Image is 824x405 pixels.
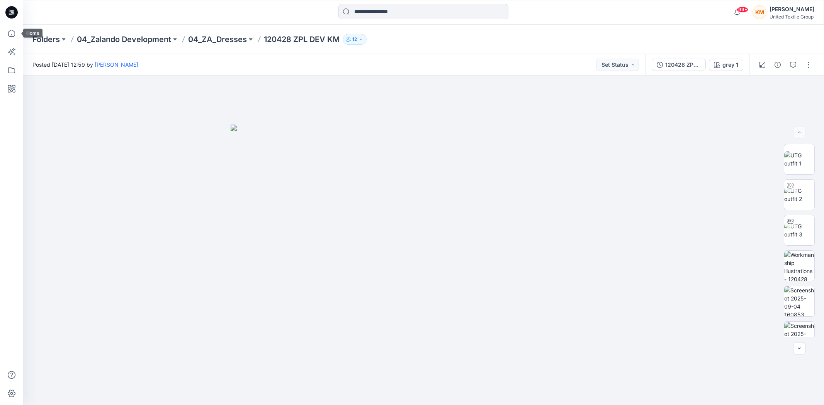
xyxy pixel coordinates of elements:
div: [PERSON_NAME] [770,5,814,14]
p: 120428 ZPL DEV KM [264,34,340,45]
img: Screenshot 2025-09-04 160825 [784,322,814,352]
div: 120428 ZPL DEV KM [665,61,701,69]
button: 120428 ZPL DEV KM [652,59,706,71]
a: 04_ZA_Dresses [188,34,247,45]
img: UTG outfit 3 [784,222,814,238]
img: UTG outfit 1 [784,151,814,167]
img: UTG outfit 2 [784,187,814,203]
img: Screenshot 2025-09-04 160853 [784,286,814,316]
button: Details [771,59,784,71]
button: grey 1 [709,59,743,71]
a: Folders [32,34,60,45]
div: KM [753,5,766,19]
span: Posted [DATE] 12:59 by [32,61,138,69]
p: 12 [352,35,357,44]
a: 04_Zalando Development [77,34,171,45]
div: grey 1 [722,61,738,69]
div: United Textile Group [770,14,814,20]
img: Workmanship illustrations - 120428 [784,251,814,281]
span: 99+ [737,7,748,13]
a: [PERSON_NAME] [95,61,138,68]
img: eyJhbGciOiJIUzI1NiIsImtpZCI6IjAiLCJzbHQiOiJzZXMiLCJ0eXAiOiJKV1QifQ.eyJkYXRhIjp7InR5cGUiOiJzdG9yYW... [231,125,617,405]
button: 12 [343,34,367,45]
